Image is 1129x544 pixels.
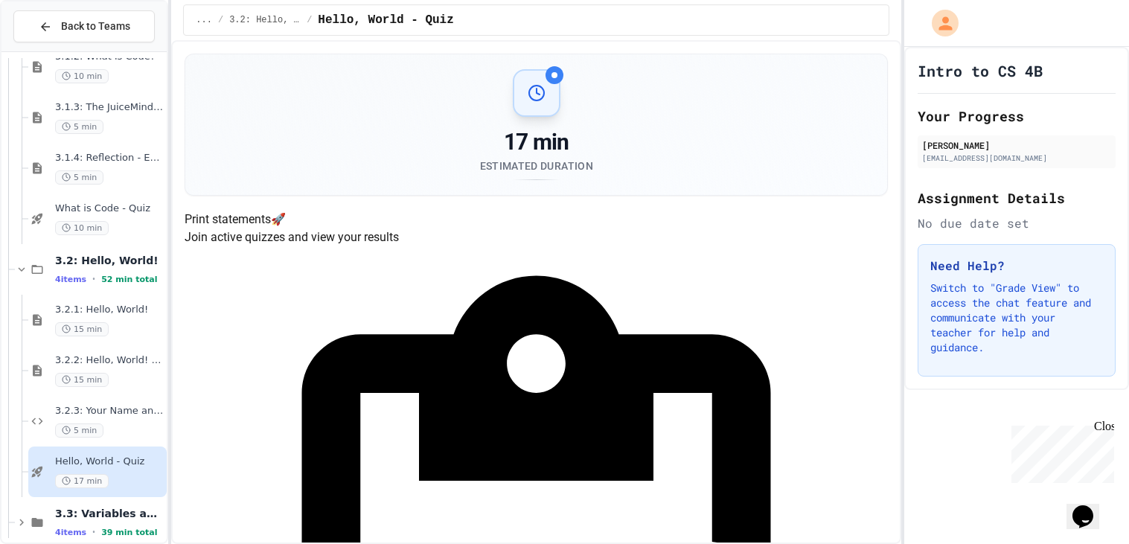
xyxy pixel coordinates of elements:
div: No due date set [918,214,1116,232]
span: 15 min [55,373,109,387]
span: 3.2.2: Hello, World! - Review [55,354,164,367]
span: 3.2: Hello, World! [229,14,301,26]
span: • [92,273,95,285]
div: [EMAIL_ADDRESS][DOMAIN_NAME] [922,153,1111,164]
span: / [307,14,312,26]
span: 52 min total [101,275,157,284]
span: 15 min [55,322,109,336]
h2: Assignment Details [918,188,1116,208]
span: 3.1.4: Reflection - Evolving Technology [55,152,164,164]
span: 17 min [55,474,109,488]
span: ... [196,14,212,26]
span: 39 min total [101,528,157,537]
div: My Account [916,6,962,40]
p: Join active quizzes and view your results [185,228,888,246]
span: 10 min [55,221,109,235]
span: 3.3: Variables and Data Types [55,507,164,520]
h1: Intro to CS 4B [918,60,1043,81]
iframe: chat widget [1005,420,1114,483]
h4: Print statements 🚀 [185,211,888,228]
p: Switch to "Grade View" to access the chat feature and communicate with your teacher for help and ... [930,281,1103,355]
span: / [218,14,223,26]
span: 3.2: Hello, World! [55,254,164,267]
span: What is Code - Quiz [55,202,164,215]
span: • [92,526,95,538]
span: 5 min [55,423,103,438]
span: 4 items [55,275,86,284]
span: 3.2.3: Your Name and Favorite Movie [55,405,164,417]
span: 5 min [55,170,103,185]
span: 5 min [55,120,103,134]
h2: Your Progress [918,106,1116,127]
iframe: chat widget [1066,484,1114,529]
div: 17 min [480,129,593,156]
span: 4 items [55,528,86,537]
button: Back to Teams [13,10,155,42]
div: Estimated Duration [480,159,593,173]
span: 3.1.3: The JuiceMind IDE [55,101,164,114]
h3: Need Help? [930,257,1103,275]
span: Hello, World - Quiz [55,455,164,468]
div: Chat with us now!Close [6,6,103,95]
span: 10 min [55,69,109,83]
span: 3.2.1: Hello, World! [55,304,164,316]
div: [PERSON_NAME] [922,138,1111,152]
span: Hello, World - Quiz [318,11,453,29]
span: Back to Teams [61,19,130,34]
